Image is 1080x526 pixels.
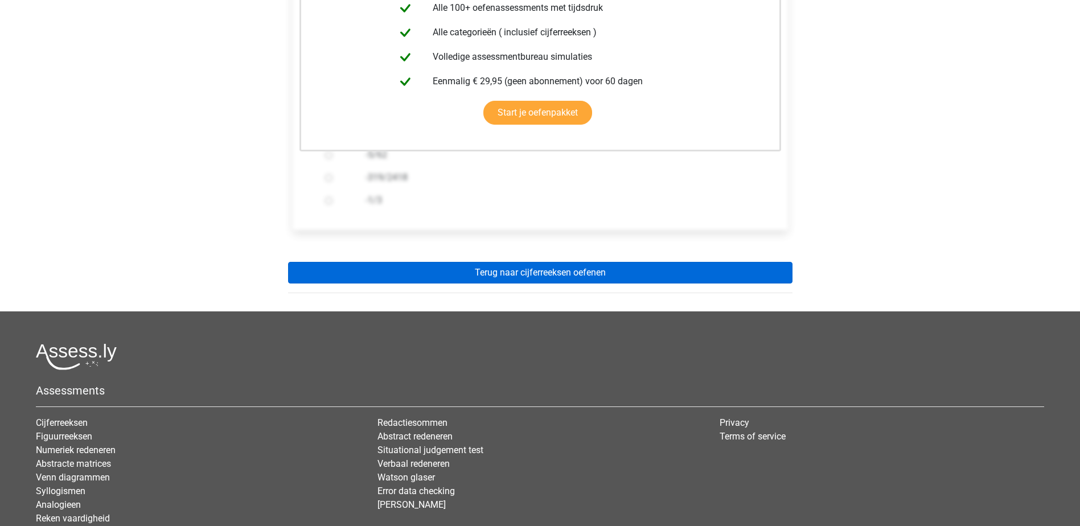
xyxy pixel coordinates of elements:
[377,458,450,469] a: Verbaal redeneren
[377,499,446,510] a: [PERSON_NAME]
[366,194,752,207] label: -1/3
[36,417,88,428] a: Cijferreeksen
[720,431,786,442] a: Terms of service
[36,445,116,455] a: Numeriek redeneren
[377,472,435,483] a: Watson glaser
[377,486,455,496] a: Error data checking
[36,343,117,370] img: Assessly logo
[366,148,752,162] label: -5/62
[36,431,92,442] a: Figuurreeksen
[720,417,749,428] a: Privacy
[36,486,85,496] a: Syllogismen
[483,101,592,125] a: Start je oefenpakket
[377,431,453,442] a: Abstract redeneren
[36,458,111,469] a: Abstracte matrices
[288,262,792,283] a: Terug naar cijferreeksen oefenen
[366,171,752,184] label: -319/2418
[36,499,81,510] a: Analogieen
[36,513,110,524] a: Reken vaardigheid
[377,417,447,428] a: Redactiesommen
[377,445,483,455] a: Situational judgement test
[36,384,1044,397] h5: Assessments
[36,472,110,483] a: Venn diagrammen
